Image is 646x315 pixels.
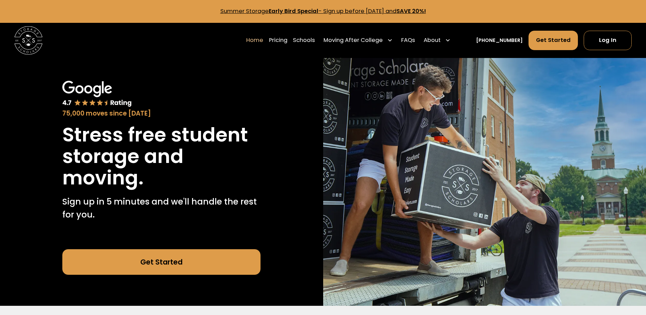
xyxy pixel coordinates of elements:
a: FAQs [401,30,415,50]
a: Get Started [62,249,261,275]
a: Schools [293,30,315,50]
strong: Early Bird Special [269,7,318,15]
img: Google 4.7 star rating [62,81,132,107]
h1: Stress free student storage and moving. [62,124,261,189]
a: Log In [584,31,632,50]
strong: SAVE 20%! [396,7,426,15]
a: Get Started [529,31,578,50]
div: About [424,36,441,45]
a: Pricing [269,30,287,50]
a: Home [246,30,263,50]
a: Summer StorageEarly Bird Special- Sign up before [DATE] andSAVE 20%! [220,7,426,15]
p: Sign up in 5 minutes and we'll handle the rest for you. [62,195,261,221]
div: Moving After College [324,36,383,45]
img: Storage Scholars main logo [14,26,43,55]
a: [PHONE_NUMBER] [476,37,523,44]
div: 75,000 moves since [DATE] [62,109,261,118]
